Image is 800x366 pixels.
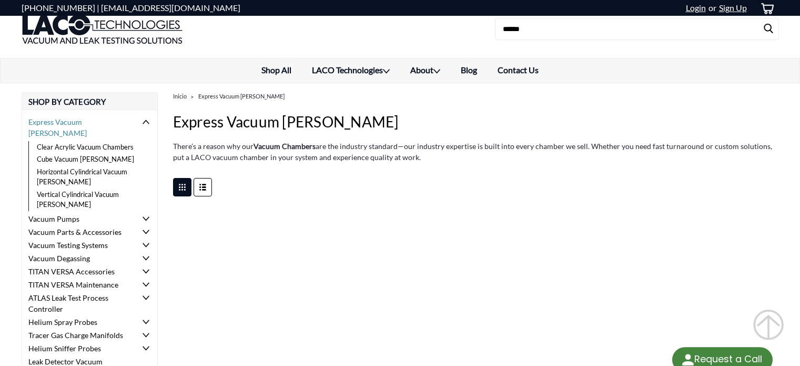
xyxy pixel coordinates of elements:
a: About [400,58,451,83]
a: Shop All [251,58,302,82]
a: Vertical Cylindrical Vacuum [PERSON_NAME] [28,189,144,211]
img: LACO Technologies [22,3,183,55]
a: TITAN VERSA Accessories [22,265,137,278]
a: Vacuum Testing Systems [22,239,137,252]
a: cart-preview-dropdown [752,1,779,16]
a: ATLAS Leak Test Process Controller [22,291,137,315]
a: Toggle List View [194,178,212,196]
div: Scroll Back to Top [753,309,784,341]
a: Blog [451,58,488,82]
a: Horizontal Cylindrical Vacuum [PERSON_NAME] [28,166,144,189]
h1: Express Vacuum [PERSON_NAME] [173,111,779,133]
svg: submit [753,309,784,341]
a: Vacuum Parts & Accessories [22,225,137,239]
h2: Shop By Category [22,92,158,110]
a: Contact Us [488,58,549,82]
a: Cube Vacuum [PERSON_NAME] [28,153,144,166]
a: LACO Technologies [302,58,400,83]
a: Vacuum Degassing [22,252,137,265]
a: Express Vacuum [PERSON_NAME] [198,93,285,100]
a: Express Vacuum [PERSON_NAME] [22,115,137,140]
a: Toggle Grid View [173,178,191,196]
a: Clear Acrylic Vacuum Chambers [28,141,144,154]
a: TITAN VERSA Maintenance [22,278,137,291]
a: Tracer Gas Charge Manifolds [22,329,137,342]
strong: Vacuum Chambers [254,142,316,151]
a: Vacuum Pumps [22,212,137,225]
span: or [706,3,716,13]
p: There’s a reason why our are the industry standard—our industry expertise is built into every cha... [173,141,779,163]
a: Helium Spray Probes [22,315,137,329]
a: Inicio [173,93,187,100]
a: Helium Sniffer Probes [22,342,137,355]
